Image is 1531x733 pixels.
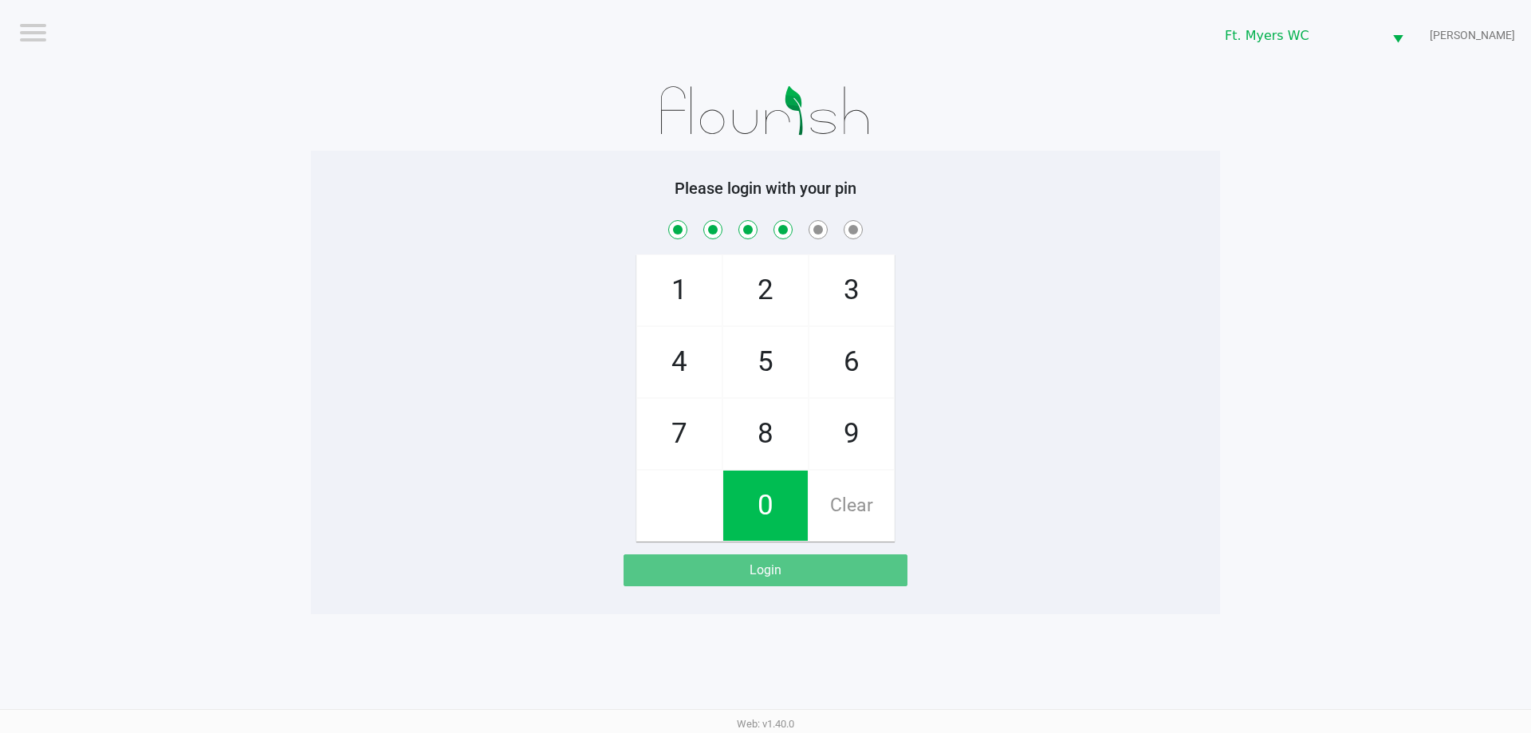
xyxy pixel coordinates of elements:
button: Select [1383,17,1413,54]
span: Clear [809,471,894,541]
span: [PERSON_NAME] [1430,27,1515,44]
span: 8 [723,399,808,469]
span: 5 [723,327,808,397]
span: 0 [723,471,808,541]
span: 9 [809,399,894,469]
span: Ft. Myers WC [1225,26,1373,45]
span: 6 [809,327,894,397]
span: 7 [637,399,722,469]
span: 3 [809,255,894,325]
h5: Please login with your pin [323,179,1208,198]
span: 1 [637,255,722,325]
span: 4 [637,327,722,397]
span: Web: v1.40.0 [737,718,794,730]
span: 2 [723,255,808,325]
